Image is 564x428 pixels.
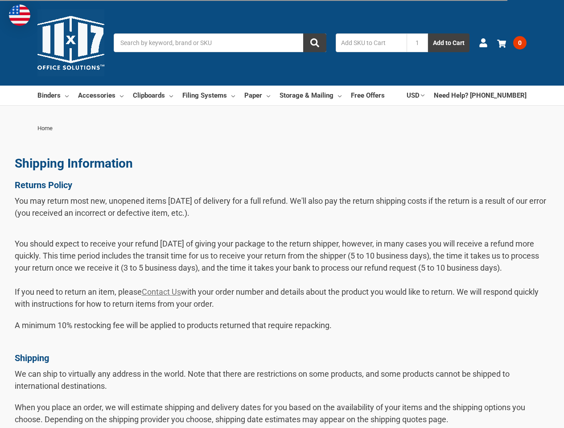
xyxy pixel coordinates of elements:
[37,125,53,132] span: Home
[280,86,342,105] a: Storage & Mailing
[15,180,550,190] h1: Returns Policy
[114,33,326,52] input: Search by keyword, brand or SKU
[15,239,539,309] span: You should expect to receive your refund [DATE] of giving your package to the return shipper, how...
[351,86,385,105] a: Free Offers
[497,31,527,54] a: 0
[15,196,546,218] span: You may return most new, unopened items [DATE] of delivery for a full refund. We'll also pay the ...
[244,86,270,105] a: Paper
[15,321,332,342] span: A minimum 10% restocking fee will be applied to products returned that require repacking.
[15,156,133,171] a: Shipping Information
[142,287,181,296] a: Contact Us
[15,403,525,424] span: When you place an order, we will estimate shipping and delivery dates for you based on the availa...
[78,86,124,105] a: Accessories
[434,86,527,105] a: Need Help? [PHONE_NUMBER]
[15,369,510,391] span: We can ship to virtually any address in the world. Note that there are restrictions on some produ...
[490,404,564,428] iframe: Google Customer Reviews
[37,9,104,76] img: 11x17.com
[37,86,69,105] a: Binders
[133,86,173,105] a: Clipboards
[336,33,407,52] input: Add SKU to Cart
[182,86,235,105] a: Filing Systems
[407,86,424,105] a: USD
[428,33,469,52] button: Add to Cart
[513,36,527,49] span: 0
[9,4,30,26] img: duty and tax information for United States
